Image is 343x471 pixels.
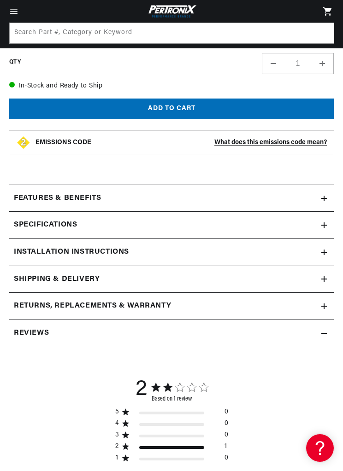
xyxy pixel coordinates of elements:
[115,431,228,442] div: 3 star by 0 reviews
[214,139,327,146] strong: What does this emissions code mean?
[9,185,334,212] summary: Features & Benefits
[146,4,197,19] img: Pertronix
[115,431,119,439] div: 3
[115,419,119,428] div: 4
[14,327,49,339] h2: Reviews
[4,6,24,17] summary: Menu
[14,300,171,312] h2: Returns, Replacements & Warranty
[115,442,228,454] div: 2 star by 1 reviews
[9,266,334,293] summary: Shipping & Delivery
[14,273,100,285] h2: Shipping & Delivery
[14,192,101,204] h2: Features & Benefits
[115,454,228,465] div: 1 star by 0 reviews
[115,419,228,431] div: 4 star by 0 reviews
[9,58,21,66] label: QTY
[115,454,119,462] div: 1
[225,408,228,419] div: 0
[9,99,334,119] button: Add to cart
[9,239,334,266] summary: Installation instructions
[136,378,147,402] div: 2
[313,23,333,43] button: Search Part #, Category or Keyword
[9,81,334,91] p: In-Stock and Ready to Ship
[9,212,334,238] summary: Specifications
[152,395,208,402] div: Based on 1 review
[14,246,129,258] h2: Installation instructions
[115,442,119,451] div: 2
[225,431,228,442] div: 0
[9,320,334,347] summary: Reviews
[9,293,334,320] summary: Returns, Replacements & Warranty
[14,219,77,231] h2: Specifications
[10,23,334,43] input: Search Part #, Category or Keyword
[225,454,228,465] div: 0
[16,135,31,150] img: Emissions code
[35,139,327,147] button: EMISSIONS CODEWhat does this emissions code mean?
[225,442,227,454] div: 1
[115,408,228,419] div: 5 star by 0 reviews
[35,139,91,146] strong: EMISSIONS CODE
[115,408,119,416] div: 5
[225,419,228,431] div: 0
